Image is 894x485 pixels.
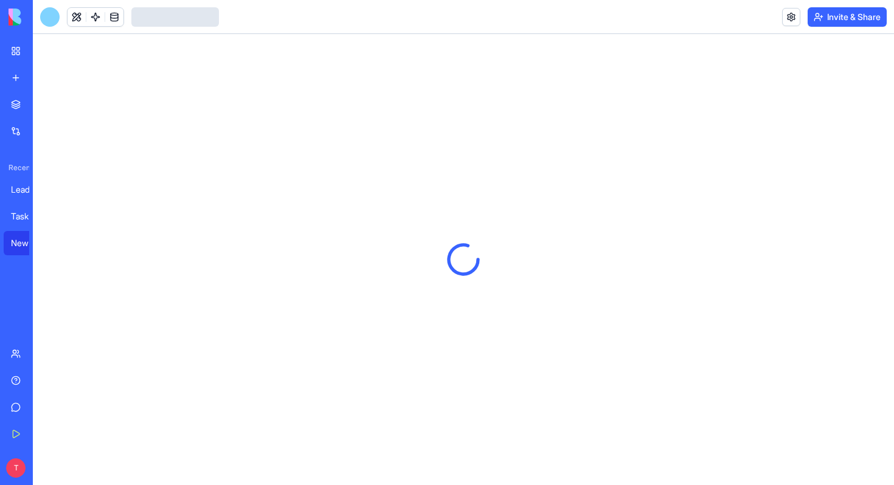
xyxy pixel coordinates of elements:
div: Task Manager [11,210,45,222]
a: Task Manager [4,204,52,229]
span: Recent [4,163,29,173]
a: Lead Management System [4,177,52,202]
div: Lead Management System [11,184,45,196]
div: New Bond - Ultimate Parent Support [11,237,45,249]
img: logo [9,9,84,26]
a: New Bond - Ultimate Parent Support [4,231,52,255]
span: T [6,458,26,478]
button: Invite & Share [808,7,887,27]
